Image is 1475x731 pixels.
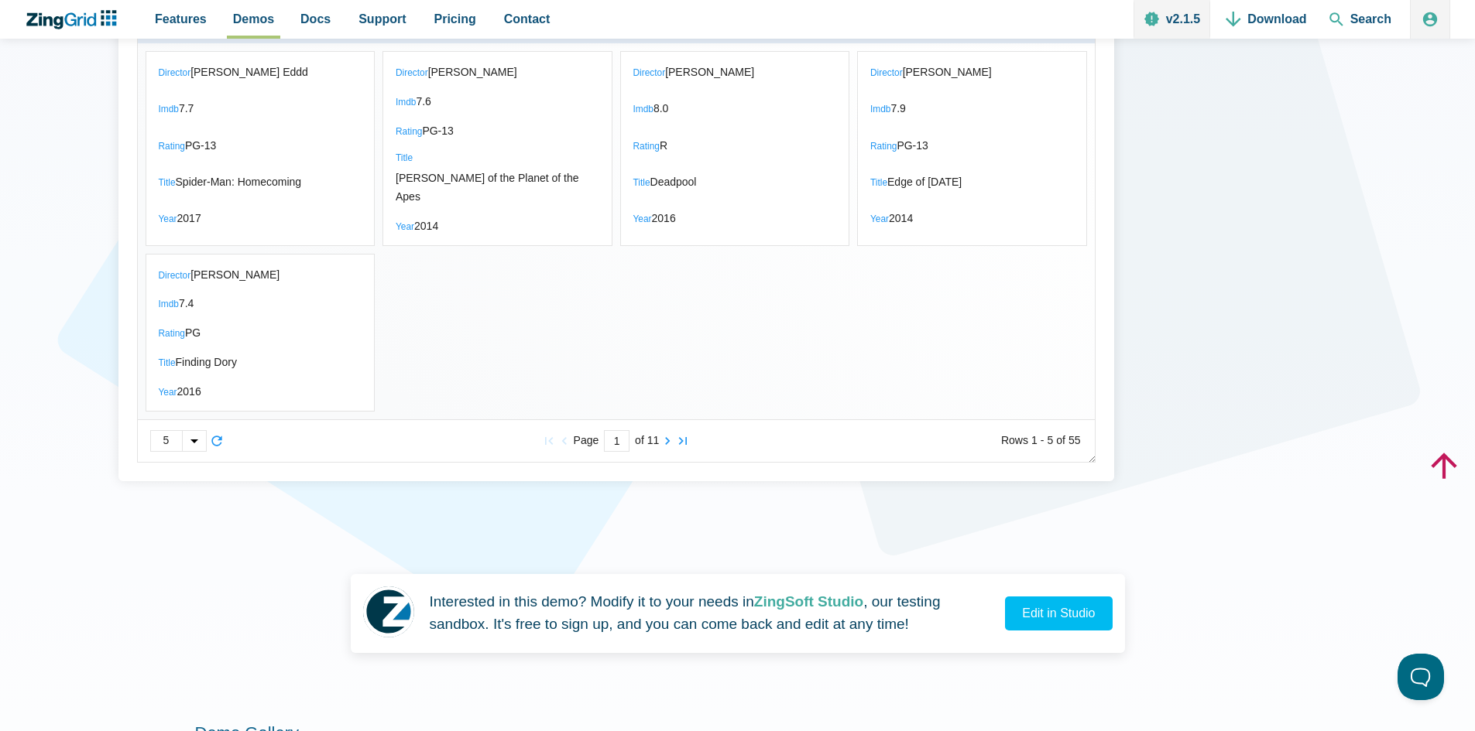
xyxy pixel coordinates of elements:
span: Title [870,177,887,188]
div: 2016 [177,381,201,404]
div: PG-13 [422,120,453,143]
div: 7.9 [890,97,905,121]
zg-text: Page [574,436,599,445]
a: Edit in Studio [1005,596,1112,630]
span: Year [159,213,177,224]
div: [PERSON_NAME] [903,61,992,84]
zg-button: lastpage [675,433,691,449]
div: 5 [151,431,182,451]
span: Features [155,9,207,29]
span: Title [396,152,413,163]
strong: ZingSoft Studio [754,593,863,610]
zg-button: prevpage [557,433,572,449]
div: 7.4 [179,292,194,316]
span: Title [159,177,176,188]
span: Docs [300,9,331,29]
span: Imdb [870,104,890,114]
div: Edge of [DATE] [887,171,962,194]
span: Rating [159,328,185,339]
div: R [660,135,667,158]
span: Year [870,213,889,224]
div: 8.0 [653,97,668,121]
span: Imdb [159,299,179,309]
div: [PERSON_NAME] Eddd [190,61,308,84]
zg-text: - [1041,436,1045,445]
span: Pricing [434,9,476,29]
span: Imdb [159,104,179,114]
div: 2014 [889,207,913,231]
div: Finding Dory [176,351,237,374]
span: Year [633,213,652,224]
span: Director [159,270,191,281]
div: PG-13 [185,135,216,158]
span: Imdb [396,97,416,108]
div: PG [185,322,201,345]
input: Current Page [604,430,629,452]
iframe: Help Scout Beacon - Open [1398,654,1444,700]
div: [PERSON_NAME] of the Planet of the Apes [396,167,588,209]
div: 7.6 [416,91,430,114]
zg-text: of [1056,436,1065,445]
div: [PERSON_NAME] [428,61,517,84]
span: Director [159,67,191,78]
div: 2016 [652,207,676,231]
span: Title [159,357,176,368]
zg-text: of [635,436,644,445]
zg-button: reload [209,433,225,449]
span: Support [358,9,406,29]
zg-text: 11 [647,436,660,445]
span: Year [159,387,177,398]
div: Deadpool [650,171,697,194]
zg-text: Rows [1001,436,1028,445]
span: Director [870,67,903,78]
span: Rating [159,141,185,152]
span: Year [396,221,414,232]
span: Title [633,177,650,188]
zg-button: firstpage [541,433,557,449]
div: 2014 [414,215,438,238]
span: Demos [233,9,274,29]
zg-text: 55 [1069,436,1081,445]
div: 7.7 [179,97,194,121]
div: Spider-Man: Homecoming [176,171,302,194]
span: Contact [504,9,551,29]
p: Interested in this demo? Modify it to your needs in , our testing sandbox. It's free to sign up, ... [430,591,993,635]
div: 2017 [177,207,201,231]
span: Rating [396,126,422,137]
zg-text: 1 [1031,436,1038,445]
span: Imdb [633,104,653,114]
div: [PERSON_NAME] [665,61,754,84]
span: Rating [870,141,897,152]
div: PG-13 [897,135,928,158]
span: Rating [633,141,660,152]
a: ZingChart Logo. Click to return to the homepage [25,10,125,29]
div: [PERSON_NAME] [190,264,280,287]
span: Director [633,67,666,78]
zg-button: nextpage [660,433,675,449]
zg-text: 5 [1047,436,1053,445]
span: Director [396,67,428,78]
